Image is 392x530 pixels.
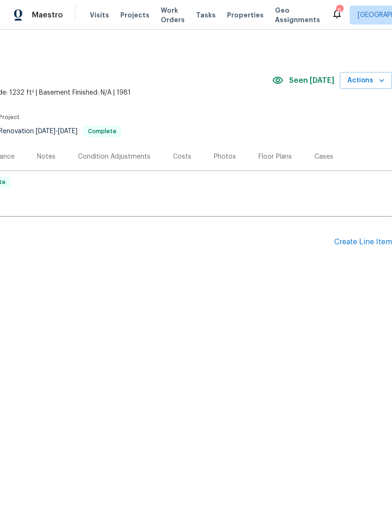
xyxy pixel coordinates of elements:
[58,128,78,135] span: [DATE]
[259,152,292,161] div: Floor Plans
[214,152,236,161] div: Photos
[196,12,216,18] span: Tasks
[227,10,264,20] span: Properties
[336,6,343,15] div: 6
[36,128,78,135] span: -
[173,152,191,161] div: Costs
[347,75,384,87] span: Actions
[289,76,334,85] span: Seen [DATE]
[78,152,150,161] div: Condition Adjustments
[84,128,120,134] span: Complete
[340,72,392,89] button: Actions
[32,10,63,20] span: Maestro
[36,128,55,135] span: [DATE]
[37,152,55,161] div: Notes
[314,152,333,161] div: Cases
[90,10,109,20] span: Visits
[275,6,320,24] span: Geo Assignments
[120,10,149,20] span: Projects
[334,238,392,247] div: Create Line Item
[161,6,185,24] span: Work Orders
